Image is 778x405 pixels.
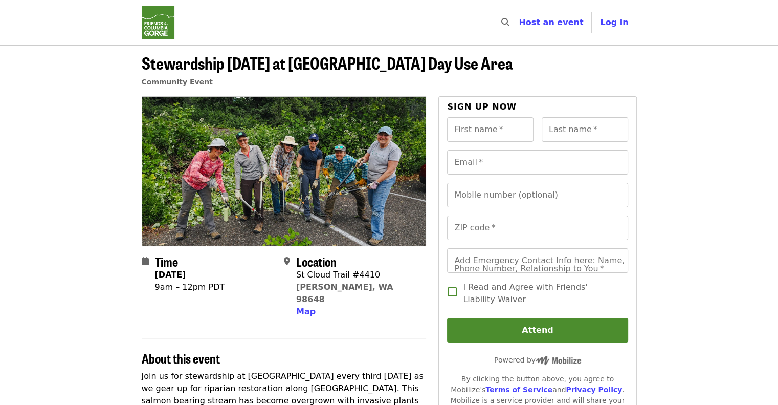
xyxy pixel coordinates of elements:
[296,306,316,318] button: Map
[296,307,316,316] span: Map
[600,17,628,27] span: Log in
[447,216,628,240] input: ZIP code
[447,117,534,142] input: First name
[447,318,628,343] button: Attend
[296,252,337,270] span: Location
[447,150,628,175] input: Email
[155,281,225,293] div: 9am – 12pm PDT
[447,183,628,207] input: Mobile number (optional)
[142,97,426,245] img: Stewardship Saturday at St. Cloud Day Use Area organized by Friends Of The Columbia Gorge
[447,102,517,112] span: Sign up now
[501,17,509,27] i: search icon
[155,252,178,270] span: Time
[494,356,581,364] span: Powered by
[536,356,581,365] img: Powered by Mobilize
[296,282,393,304] a: [PERSON_NAME], WA 98648
[142,6,174,39] img: Friends Of The Columbia Gorge - Home
[519,17,583,27] a: Host an event
[142,349,220,367] span: About this event
[542,117,628,142] input: Last name
[142,51,513,75] span: Stewardship [DATE] at [GEOGRAPHIC_DATA] Day Use Area
[463,281,619,306] span: I Read and Agree with Friends' Liability Waiver
[296,269,418,281] div: St Cloud Trail #4410
[142,78,213,86] a: Community Event
[155,270,186,280] strong: [DATE]
[516,10,524,35] input: Search
[284,257,290,266] i: map-marker-alt icon
[566,386,622,394] a: Privacy Policy
[447,248,628,273] input: Add Emergency Contact Info here: Name, Phone Number, Relationship to You
[592,12,636,33] button: Log in
[142,257,149,266] i: calendar icon
[485,386,552,394] a: Terms of Service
